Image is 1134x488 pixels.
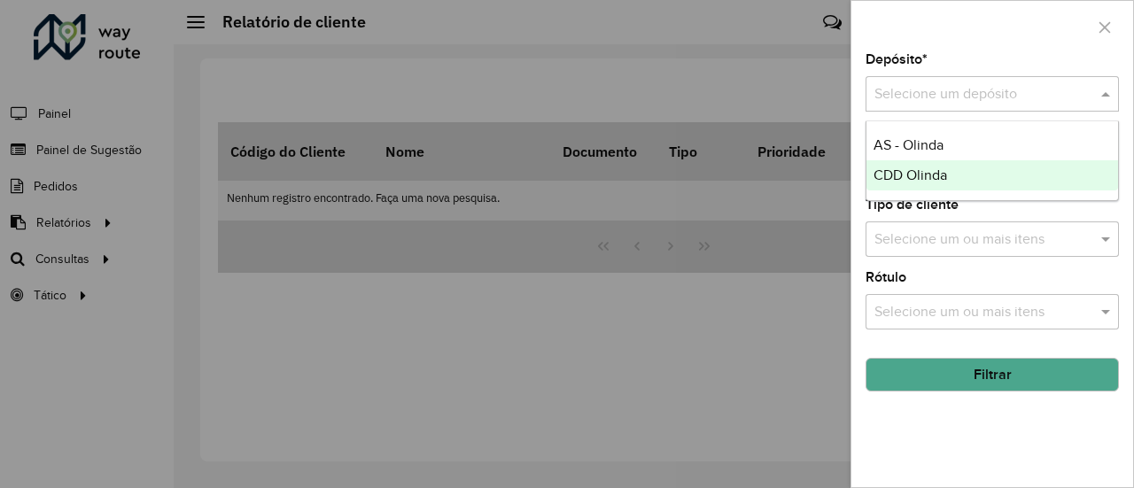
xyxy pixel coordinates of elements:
[866,194,959,215] label: Tipo de cliente
[866,120,1120,201] ng-dropdown-panel: Options list
[874,167,947,182] span: CDD Olinda
[866,267,906,288] label: Rótulo
[866,358,1119,391] button: Filtrar
[874,137,944,152] span: AS - Olinda
[866,49,928,70] label: Depósito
